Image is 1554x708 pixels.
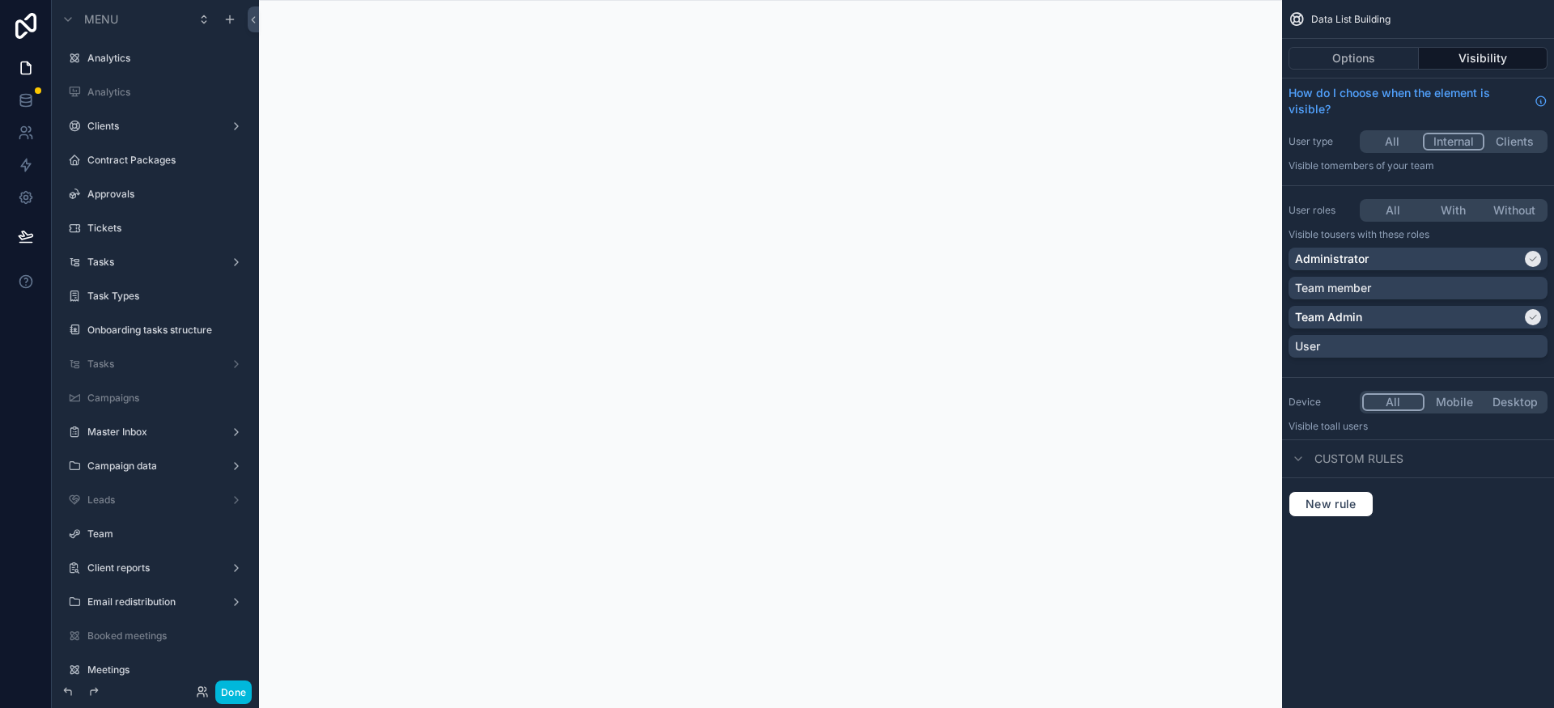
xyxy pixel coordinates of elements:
[87,222,240,235] label: Tickets
[87,358,217,371] label: Tasks
[87,120,217,133] label: Clients
[87,324,240,337] label: Onboarding tasks structure
[1362,133,1423,151] button: All
[1424,393,1485,411] button: Mobile
[1311,13,1391,26] span: Data List Building
[87,426,217,439] label: Master Inbox
[1362,201,1423,219] button: All
[1419,47,1548,70] button: Visibility
[87,86,240,99] label: Analytics
[87,256,217,269] label: Tasks
[87,392,240,405] label: Campaigns
[1289,85,1548,117] a: How do I choose when the element is visible?
[1289,135,1353,148] label: User type
[1289,85,1528,117] span: How do I choose when the element is visible?
[84,11,118,28] span: Menu
[1289,204,1353,217] label: User roles
[87,663,240,676] label: Meetings
[1423,201,1484,219] button: With
[87,596,217,608] label: Email redistribution
[1289,159,1548,172] p: Visible to
[1295,338,1320,354] p: User
[1289,420,1548,433] p: Visible to
[1289,491,1374,517] button: New rule
[87,290,240,303] label: Task Types
[87,494,217,507] label: Leads
[1289,396,1353,409] label: Device
[1314,451,1403,467] span: Custom rules
[1299,497,1363,511] span: New rule
[87,188,240,201] label: Approvals
[87,52,240,65] label: Analytics
[1289,47,1419,70] button: Options
[87,562,217,574] label: Client reports
[87,460,217,473] label: Campaign data
[87,528,240,541] label: Team
[1295,309,1362,325] p: Team Admin
[87,154,240,167] label: Contract Packages
[1484,201,1545,219] button: Without
[1423,133,1485,151] button: Internal
[1484,393,1545,411] button: Desktop
[1289,228,1548,241] p: Visible to
[1330,159,1434,172] span: Members of your team
[1362,393,1424,411] button: All
[215,680,252,704] button: Done
[1330,228,1429,240] span: Users with these roles
[1484,133,1545,151] button: Clients
[1295,251,1369,267] p: Administrator
[87,630,240,642] label: Booked meetings
[1330,420,1368,432] span: all users
[1295,280,1371,296] p: Team member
